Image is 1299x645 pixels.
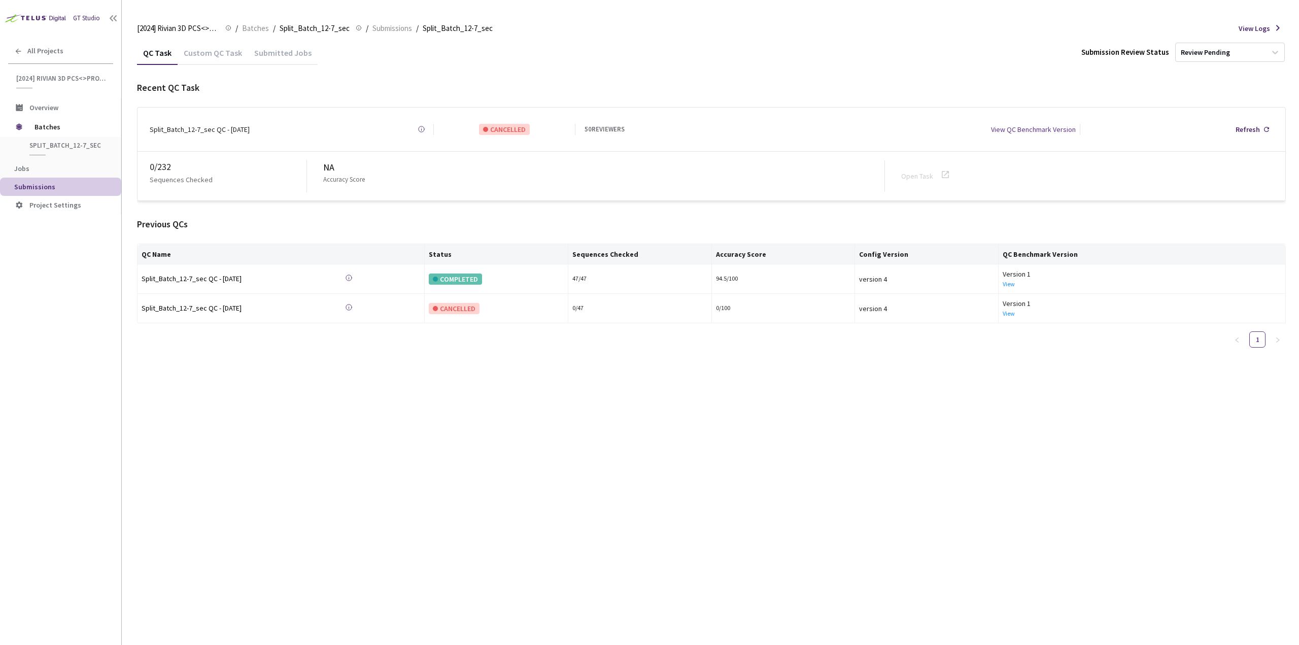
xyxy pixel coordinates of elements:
[372,22,412,35] span: Submissions
[35,117,104,137] span: Batches
[1229,331,1245,348] button: left
[73,13,100,23] div: GT Studio
[859,274,994,285] div: version 4
[370,22,414,33] a: Submissions
[1081,46,1169,58] div: Submission Review Status
[323,175,365,185] p: Accuracy Score
[479,124,530,135] div: CANCELLED
[423,22,493,35] span: Split_Batch_12-7_sec
[1234,337,1240,343] span: left
[416,22,419,35] li: /
[1270,331,1286,348] button: right
[137,217,1286,231] div: Previous QCs
[1275,337,1281,343] span: right
[716,303,851,313] div: 0/100
[273,22,276,35] li: /
[1003,298,1281,309] div: Version 1
[14,182,55,191] span: Submissions
[150,160,306,174] div: 0 / 232
[568,244,712,264] th: Sequences Checked
[572,274,707,284] div: 47 / 47
[1239,23,1270,34] span: View Logs
[29,103,58,112] span: Overview
[137,22,219,35] span: [2024] Rivian 3D PCS<>Production
[235,22,238,35] li: /
[323,160,884,175] div: NA
[14,164,29,173] span: Jobs
[142,273,284,284] div: Split_Batch_12-7_sec QC - [DATE]
[16,74,107,83] span: [2024] Rivian 3D PCS<>Production
[366,22,368,35] li: /
[142,273,284,285] a: Split_Batch_12-7_sec QC - [DATE]
[27,47,63,55] span: All Projects
[29,141,105,150] span: Split_Batch_12-7_sec
[29,200,81,210] span: Project Settings
[248,48,318,65] div: Submitted Jobs
[280,22,350,35] span: Split_Batch_12-7_sec
[712,244,856,264] th: Accuracy Score
[425,244,568,264] th: Status
[429,274,482,285] div: COMPLETED
[1249,331,1266,348] li: 1
[585,124,625,134] div: 50 REVIEWERS
[429,303,480,314] div: CANCELLED
[150,124,250,135] div: Split_Batch_12-7_sec QC - [DATE]
[855,244,999,264] th: Config Version
[1181,48,1230,57] div: Review Pending
[1003,310,1015,317] a: View
[572,303,707,313] div: 0 / 47
[150,174,213,185] p: Sequences Checked
[142,302,284,314] div: Split_Batch_12-7_sec QC - [DATE]
[138,244,425,264] th: QC Name
[137,81,1286,95] div: Recent QC Task
[1270,331,1286,348] li: Next Page
[1229,331,1245,348] li: Previous Page
[1250,332,1265,347] a: 1
[242,22,269,35] span: Batches
[859,303,994,314] div: version 4
[1236,124,1260,135] div: Refresh
[716,274,851,284] div: 94.5/100
[991,124,1076,135] div: View QC Benchmark Version
[999,244,1286,264] th: QC Benchmark Version
[1003,280,1015,288] a: View
[137,48,178,65] div: QC Task
[1003,268,1281,280] div: Version 1
[901,172,933,181] a: Open Task
[178,48,248,65] div: Custom QC Task
[240,22,271,33] a: Batches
